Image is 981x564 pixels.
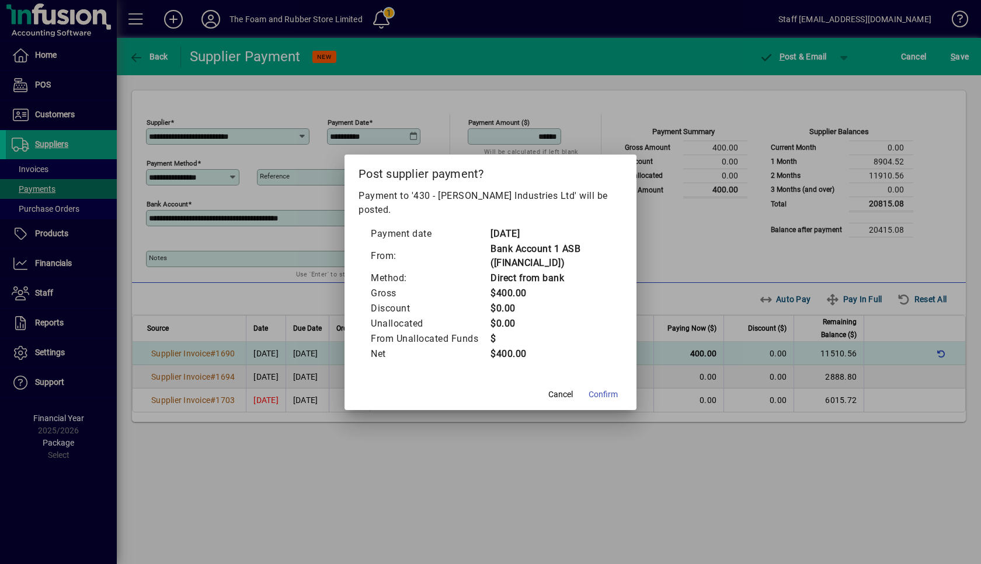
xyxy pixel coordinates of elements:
td: Payment date [370,226,490,241]
span: Confirm [589,388,618,401]
td: From: [370,241,490,271]
button: Cancel [542,384,579,405]
td: Unallocated [370,316,490,331]
p: Payment to '430 - [PERSON_NAME] Industries Ltd' will be posted. [359,189,622,217]
h2: Post supplier payment? [345,155,636,188]
td: $0.00 [490,301,611,316]
button: Confirm [584,384,622,405]
td: $400.00 [490,286,611,301]
td: [DATE] [490,226,611,241]
td: Direct from bank [490,271,611,286]
span: Cancel [548,388,573,401]
td: Method: [370,271,490,286]
td: Net [370,346,490,362]
td: Discount [370,301,490,316]
td: From Unallocated Funds [370,331,490,346]
td: $ [490,331,611,346]
td: Gross [370,286,490,301]
td: Bank Account 1 ASB ([FINANCIAL_ID]) [490,241,611,271]
td: $0.00 [490,316,611,331]
td: $400.00 [490,346,611,362]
